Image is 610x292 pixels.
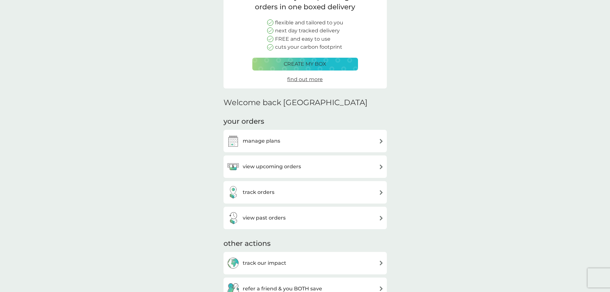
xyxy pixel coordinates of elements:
h3: view upcoming orders [243,163,301,171]
img: arrow right [379,190,384,195]
p: cuts your carbon footprint [275,43,342,51]
img: arrow right [379,139,384,144]
p: FREE and easy to use [275,35,330,43]
h3: other actions [224,239,271,249]
h3: track our impact [243,259,286,267]
a: find out more [287,75,323,84]
p: flexible and tailored to you [275,19,343,27]
h2: Welcome back [GEOGRAPHIC_DATA] [224,98,368,107]
button: create my box [252,58,358,71]
img: arrow right [379,216,384,221]
img: arrow right [379,164,384,169]
h3: your orders [224,117,264,127]
p: next day tracked delivery [275,27,340,35]
p: create my box [284,60,326,68]
h3: view past orders [243,214,286,222]
h3: track orders [243,188,274,196]
img: arrow right [379,286,384,291]
h3: manage plans [243,137,280,145]
img: arrow right [379,261,384,265]
span: find out more [287,76,323,82]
